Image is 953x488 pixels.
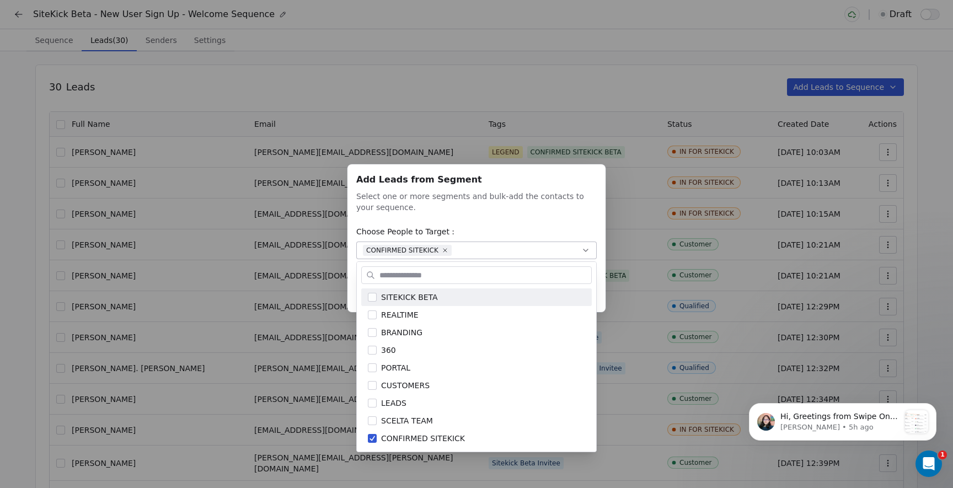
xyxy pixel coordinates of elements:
span: CUSTOMERS [381,380,430,392]
iframe: Intercom live chat [915,451,942,477]
span: PORTAL [381,362,410,374]
iframe: Intercom notifications message [732,381,953,458]
div: Suggestions [361,288,592,447]
span: LEADS [381,398,406,409]
span: CONFIRMED SITEKICK [381,433,465,444]
span: SCELTA TEAM [381,415,433,427]
span: BRANDING [381,327,422,339]
span: REALTIME [381,309,419,321]
span: 360 [381,345,396,356]
span: SITEKICK BETA [381,292,438,303]
span: 1 [938,451,947,459]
